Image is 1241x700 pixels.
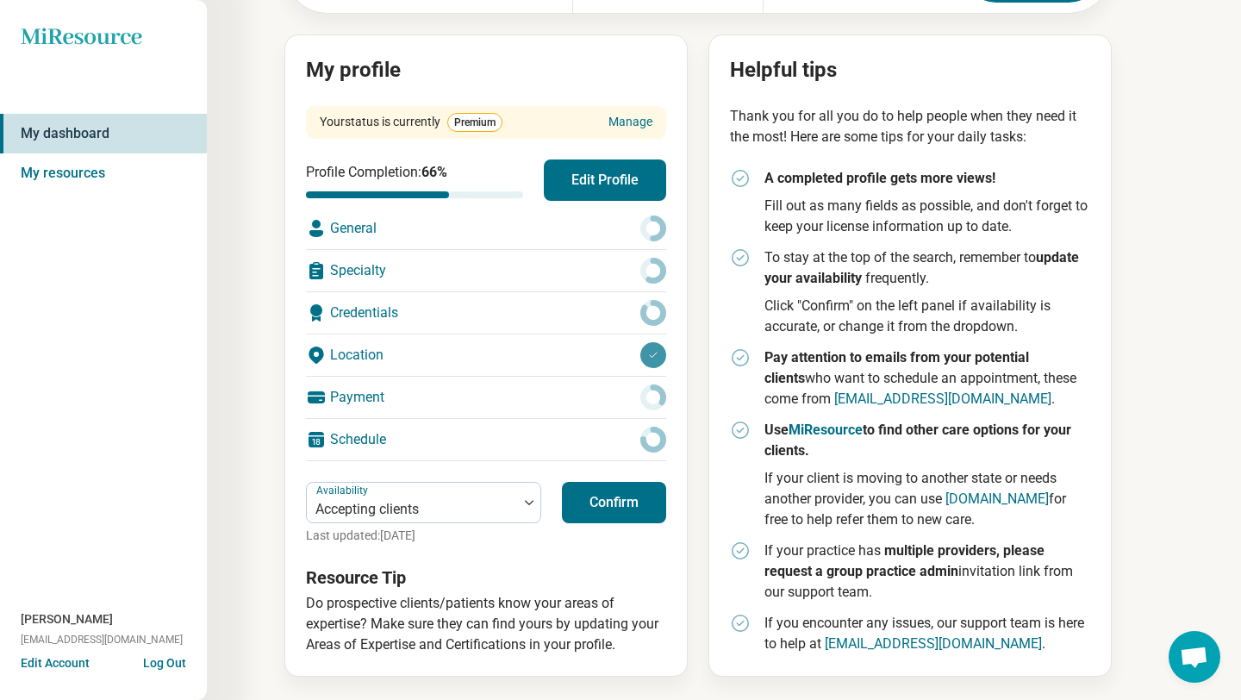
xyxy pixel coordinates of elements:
[825,635,1042,652] a: [EMAIL_ADDRESS][DOMAIN_NAME]
[730,106,1090,147] p: Thank you for all you do to help people when they need it the most! Here are some tips for your d...
[764,249,1079,286] strong: update your availability
[306,162,523,198] div: Profile Completion:
[143,654,186,668] button: Log Out
[834,391,1051,407] a: [EMAIL_ADDRESS][DOMAIN_NAME]
[306,292,666,334] div: Credentials
[306,250,666,291] div: Specialty
[764,468,1090,530] p: If your client is moving to another state or needs another provider, you can use for free to help...
[320,113,502,132] div: Your status is currently
[730,56,1090,85] h2: Helpful tips
[562,482,666,523] button: Confirm
[421,164,447,180] span: 66 %
[306,566,666,590] h3: Resource Tip
[764,296,1090,337] p: Click "Confirm" on the left panel if availability is accurate, or change it from the dropdown.
[316,484,371,497] label: Availability
[764,247,1090,289] p: To stay at the top of the search, remember to frequently.
[764,542,1045,579] strong: multiple providers, please request a group practice admin
[764,541,1090,603] p: If your practice has invitation link from our support team.
[21,632,183,647] span: [EMAIL_ADDRESS][DOMAIN_NAME]
[544,159,666,201] button: Edit Profile
[764,170,995,186] strong: A completed profile gets more views!
[306,593,666,655] p: Do prospective clients/patients know your areas of expertise? Make sure they can find yours by up...
[764,349,1029,386] strong: Pay attention to emails from your potential clients
[1169,631,1220,683] div: Open chat
[764,196,1090,237] p: Fill out as many fields as possible, and don't forget to keep your license information up to date.
[306,208,666,249] div: General
[306,527,541,545] p: Last updated: [DATE]
[764,422,1071,459] strong: Use to find other care options for your clients.
[21,654,90,672] button: Edit Account
[608,113,652,131] a: Manage
[306,334,666,376] div: Location
[306,419,666,460] div: Schedule
[447,113,502,132] span: Premium
[945,491,1049,507] a: [DOMAIN_NAME]
[764,613,1090,654] p: If you encounter any issues, our support team is here to help at .
[306,377,666,418] div: Payment
[306,56,666,85] h2: My profile
[789,422,863,438] a: MiResource
[21,610,113,628] span: [PERSON_NAME]
[764,347,1090,409] p: who want to schedule an appointment, these come from .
